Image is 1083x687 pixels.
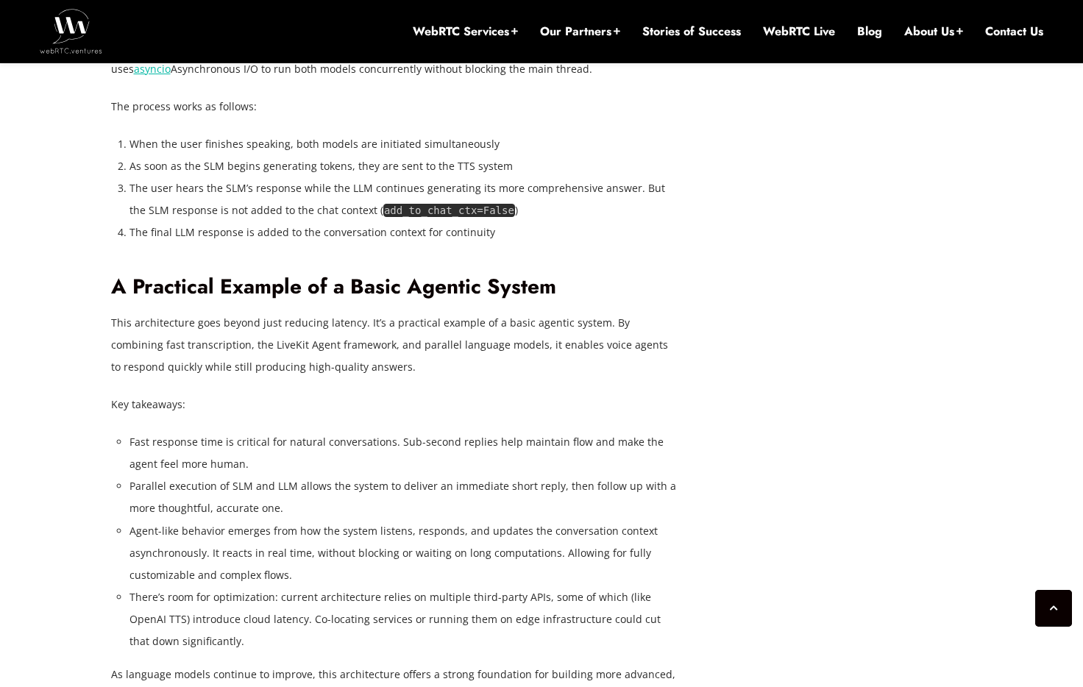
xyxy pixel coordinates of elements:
[129,155,678,177] li: As soon as the SLM begins generating tokens, they are sent to the TTS system
[111,394,678,416] p: Key takeaways:
[111,312,678,378] p: This architecture goes beyond just reducing latency. It’s a practical example of a basic agentic ...
[413,24,518,40] a: WebRTC Services
[642,24,741,40] a: Stories of Success
[383,204,516,218] code: add_to_chat_ctx=False
[129,177,678,221] li: The user hears the SLM’s response while the LLM continues generating its more comprehensive answe...
[763,24,835,40] a: WebRTC Live
[129,586,678,652] li: There’s room for optimization: current architecture relies on multiple third-party APIs, some of ...
[129,133,678,155] li: When the user finishes speaking, both models are initiated simultaneously
[985,24,1043,40] a: Contact Us
[134,62,171,76] a: asyncio
[129,520,678,586] li: Agent-like behavior emerges from how the system listens, responds, and updates the conversation c...
[129,221,678,243] li: The final LLM response is added to the conversation context for continuity
[129,475,678,519] li: Parallel execution of SLM and LLM allows the system to deliver an immediate short reply, then fol...
[857,24,882,40] a: Blog
[540,24,620,40] a: Our Partners
[40,9,102,53] img: WebRTC.ventures
[111,96,678,118] p: The process works as follows:
[111,274,678,300] h2: A Practical Example of a Basic Agentic System
[129,431,678,475] li: Fast response time is critical for natural conversations. Sub-second replies help maintain flow a...
[904,24,963,40] a: About Us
